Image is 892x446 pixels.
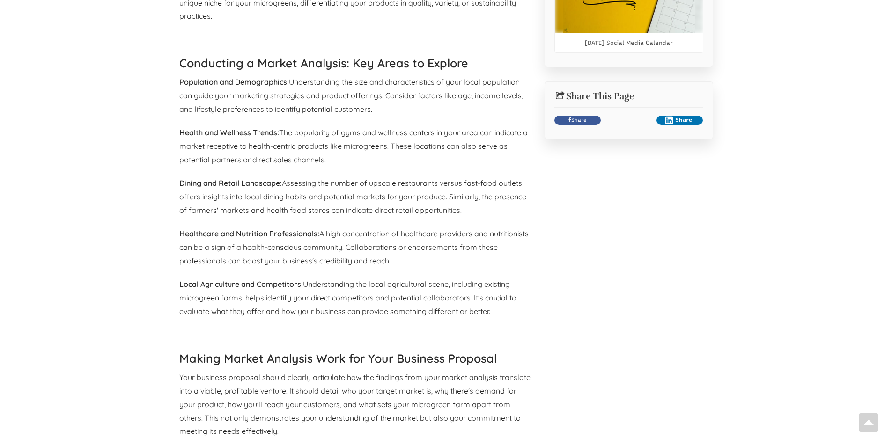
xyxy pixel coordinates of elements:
[179,229,529,265] span: A high concentration of healthcare providers and nutritionists can be a sign of a health-consciou...
[179,56,468,70] strong: Conducting a Market Analysis: Key Areas to Explore
[179,77,289,87] strong: Population and Demographics:
[585,39,673,47] a: [DATE] Social Media Calendar
[179,128,279,137] strong: Health and Wellness Trends:
[179,178,526,215] span: Assessing the number of upscale restaurants versus fast-food outlets offers insights into local d...
[179,279,516,316] span: Understanding the local agricultural scene, including existing microgreen farms, helps identify y...
[554,91,703,102] h2: Share This Page
[179,77,523,114] span: Understanding the size and characteristics of your local population can guide your marketing stra...
[554,116,601,125] a: Share
[179,229,319,238] strong: Healthcare and Nutrition Professionals:
[179,351,497,366] strong: Making Market Analysis Work for Your Business Proposal
[605,116,652,125] iframe: X Post Button
[179,279,303,289] strong: Local Agriculture and Competitors:
[179,128,528,164] span: The popularity of gyms and wellness centers in your area can indicate a market receptive to healt...
[179,373,531,436] span: Your business proposal should clearly articulate how the findings from your market analysis trans...
[656,116,703,125] button: Share
[179,178,282,188] strong: Dining and Retail Landscape:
